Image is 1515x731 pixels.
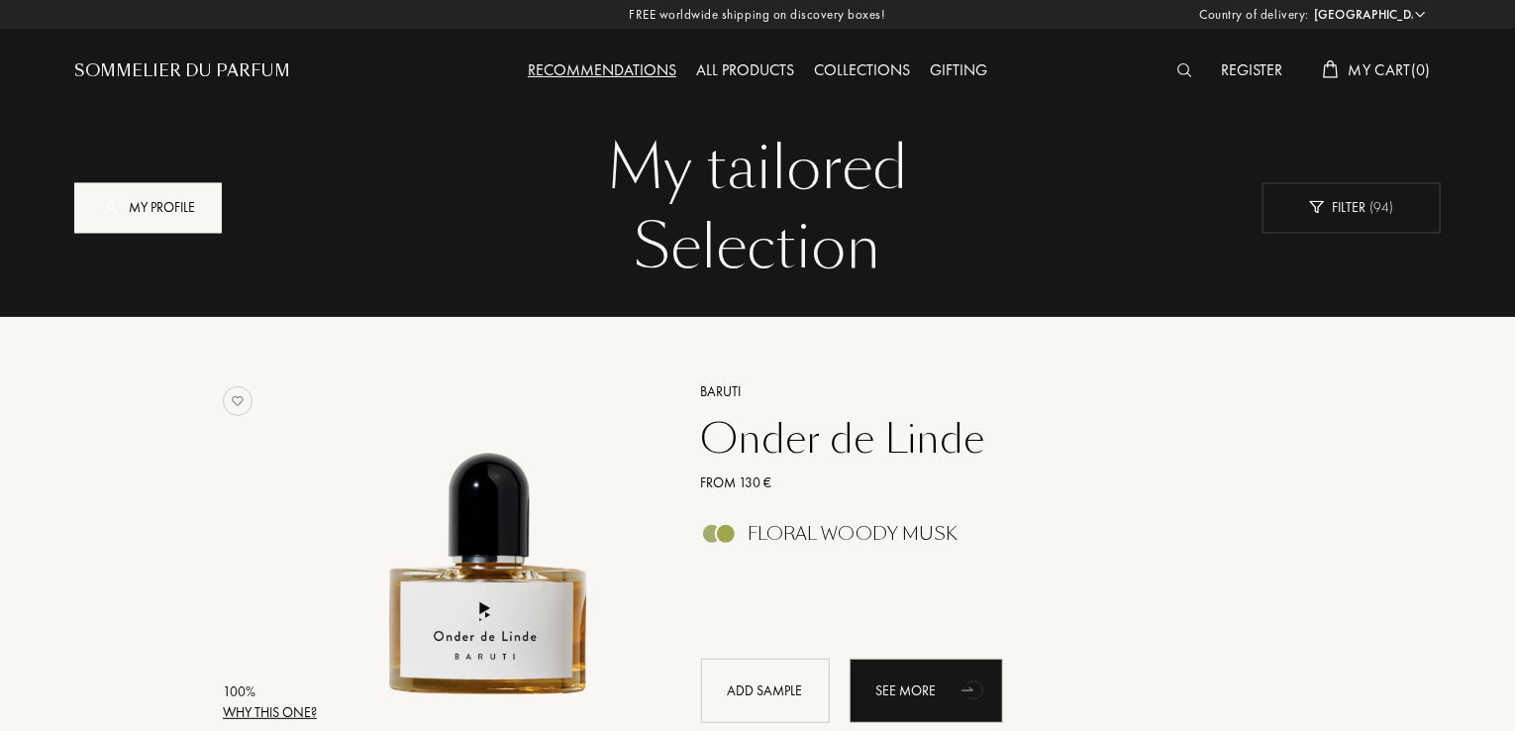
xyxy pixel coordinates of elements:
[920,58,997,84] div: Gifting
[1212,59,1293,80] a: Register
[1212,58,1293,84] div: Register
[1366,198,1394,216] span: ( 94 )
[749,523,959,545] div: Floral Woody Musk
[686,415,1263,463] a: Onder de Linde
[701,659,830,723] div: Add sample
[686,381,1263,402] a: Baruti
[1177,63,1192,77] img: search_icn_white.svg
[518,59,686,80] a: Recommendations
[89,208,1426,287] div: Selection
[686,58,804,84] div: All products
[850,659,1003,723] div: See more
[101,197,121,217] img: profil_icn_w.svg
[223,386,252,416] img: no_like_p.png
[686,472,1263,493] a: From 130 €
[325,378,655,708] img: Onder de Linde Baruti
[920,59,997,80] a: Gifting
[223,681,317,702] div: 100 %
[89,129,1426,208] div: My tailored
[1323,60,1339,78] img: cart_white.svg
[1262,182,1441,233] div: Filter
[1309,201,1324,214] img: new_filter_w.svg
[74,59,290,83] a: Sommelier du Parfum
[74,182,222,233] div: My profile
[686,529,1263,550] a: Floral Woody Musk
[850,659,1003,723] a: See moreanimation
[1200,5,1309,25] span: Country of delivery:
[223,702,317,723] div: Why this one?
[804,58,920,84] div: Collections
[955,670,994,709] div: animation
[518,58,686,84] div: Recommendations
[686,59,804,80] a: All products
[1349,59,1431,80] span: My Cart ( 0 )
[804,59,920,80] a: Collections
